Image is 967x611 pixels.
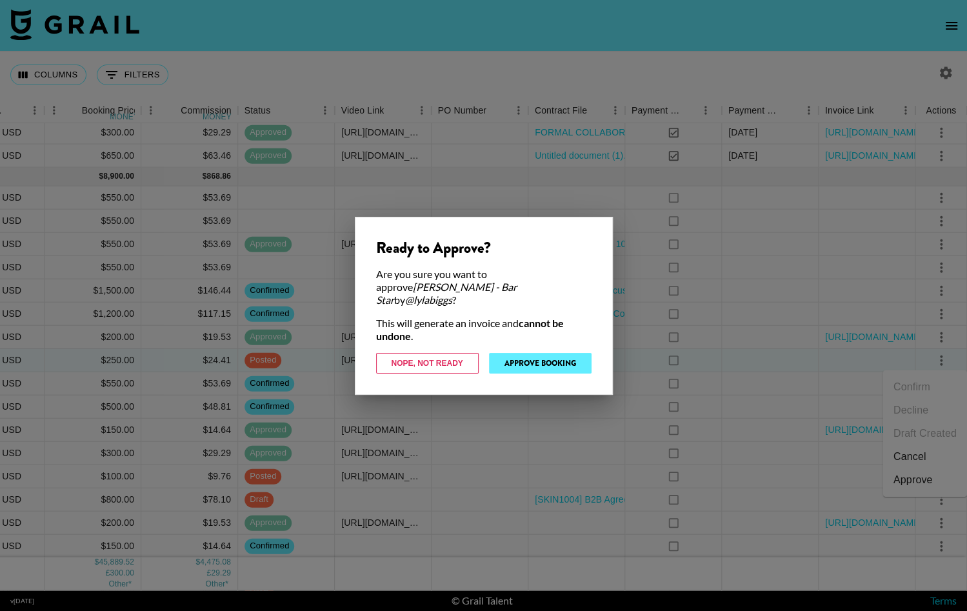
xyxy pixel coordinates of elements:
[405,294,452,306] em: @ lylabiggs
[376,317,564,342] strong: cannot be undone
[376,353,479,374] button: Nope, Not Ready
[376,268,592,306] div: Are you sure you want to approve by ?
[376,238,592,257] div: Ready to Approve?
[376,317,592,343] div: This will generate an invoice and .
[489,353,592,374] button: Approve Booking
[376,281,517,306] em: [PERSON_NAME] - Bar Star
